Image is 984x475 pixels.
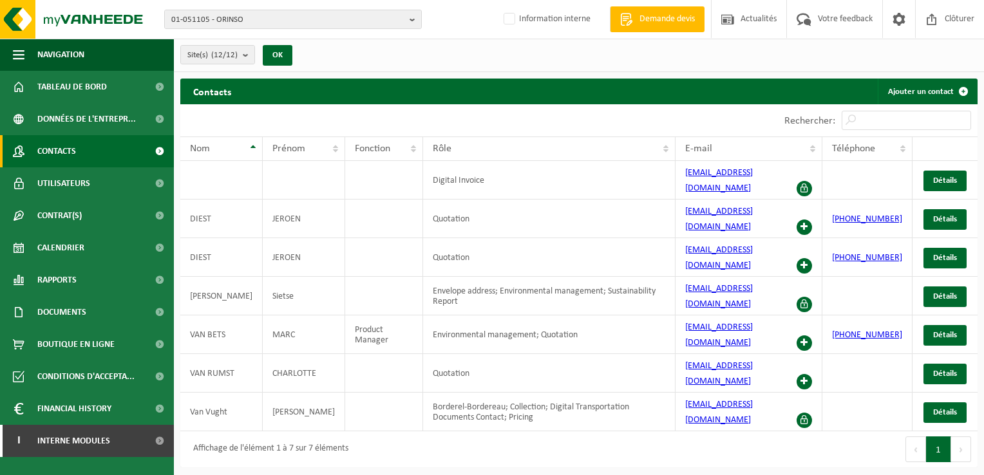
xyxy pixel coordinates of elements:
span: Interne modules [37,425,110,457]
a: Détails [923,402,967,423]
label: Rechercher: [784,116,835,126]
button: Next [951,436,971,462]
span: Contacts [37,135,76,167]
td: Quotation [423,354,676,393]
span: Financial History [37,393,111,425]
a: [EMAIL_ADDRESS][DOMAIN_NAME] [685,284,753,309]
a: Détails [923,325,967,346]
span: Calendrier [37,232,84,264]
button: OK [263,45,292,66]
td: DIEST [180,238,263,277]
td: Sietse [263,277,345,315]
a: Détails [923,364,967,384]
td: CHARLOTTE [263,354,345,393]
td: Van Vught [180,393,263,431]
span: Fonction [355,144,390,154]
td: Environmental management; Quotation [423,315,676,354]
span: Rôle [433,144,451,154]
a: Détails [923,171,967,191]
td: JEROEN [263,238,345,277]
span: Navigation [37,39,84,71]
a: [EMAIL_ADDRESS][DOMAIN_NAME] [685,322,753,348]
td: Quotation [423,200,676,238]
td: [PERSON_NAME] [180,277,263,315]
td: DIEST [180,200,263,238]
td: MARC [263,315,345,354]
span: Détails [933,292,957,301]
button: 01-051105 - ORINSO [164,10,422,29]
td: Borderel-Bordereau; Collection; Digital Transportation Documents Contact; Pricing [423,393,676,431]
span: Détails [933,408,957,416]
div: Affichage de l'élément 1 à 7 sur 7 éléments [187,438,348,461]
a: [EMAIL_ADDRESS][DOMAIN_NAME] [685,361,753,386]
span: Prénom [272,144,305,154]
span: Utilisateurs [37,167,90,200]
span: Détails [933,215,957,223]
label: Information interne [501,10,591,29]
td: VAN RUMST [180,354,263,393]
span: Détails [933,254,957,262]
span: Demande devis [636,13,698,26]
span: Détails [933,369,957,378]
span: Contrat(s) [37,200,82,232]
a: [PHONE_NUMBER] [832,330,902,340]
span: Téléphone [832,144,875,154]
count: (12/12) [211,51,238,59]
span: Site(s) [187,46,238,65]
span: Documents [37,296,86,328]
td: Quotation [423,238,676,277]
span: Nom [190,144,210,154]
td: Envelope address; Environmental management; Sustainability Report [423,277,676,315]
a: Détails [923,286,967,307]
a: [EMAIL_ADDRESS][DOMAIN_NAME] [685,207,753,232]
span: Détails [933,331,957,339]
td: [PERSON_NAME] [263,393,345,431]
span: Conditions d'accepta... [37,360,135,393]
a: [EMAIL_ADDRESS][DOMAIN_NAME] [685,245,753,270]
td: JEROEN [263,200,345,238]
a: [EMAIL_ADDRESS][DOMAIN_NAME] [685,400,753,425]
button: Previous [905,436,926,462]
a: [EMAIL_ADDRESS][DOMAIN_NAME] [685,168,753,193]
a: Détails [923,248,967,268]
span: Données de l'entrepr... [37,103,136,135]
a: Demande devis [610,6,705,32]
span: E-mail [685,144,712,154]
td: Digital Invoice [423,161,676,200]
a: Ajouter un contact [878,79,976,104]
a: [PHONE_NUMBER] [832,214,902,224]
h2: Contacts [180,79,244,104]
span: Tableau de bord [37,71,107,103]
td: Product Manager [345,315,423,354]
span: 01-051105 - ORINSO [171,10,404,30]
span: I [13,425,24,457]
td: VAN BETS [180,315,263,354]
span: Boutique en ligne [37,328,115,360]
button: Site(s)(12/12) [180,45,255,64]
span: Rapports [37,264,77,296]
button: 1 [926,436,951,462]
a: [PHONE_NUMBER] [832,253,902,263]
span: Détails [933,176,957,185]
a: Détails [923,209,967,230]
